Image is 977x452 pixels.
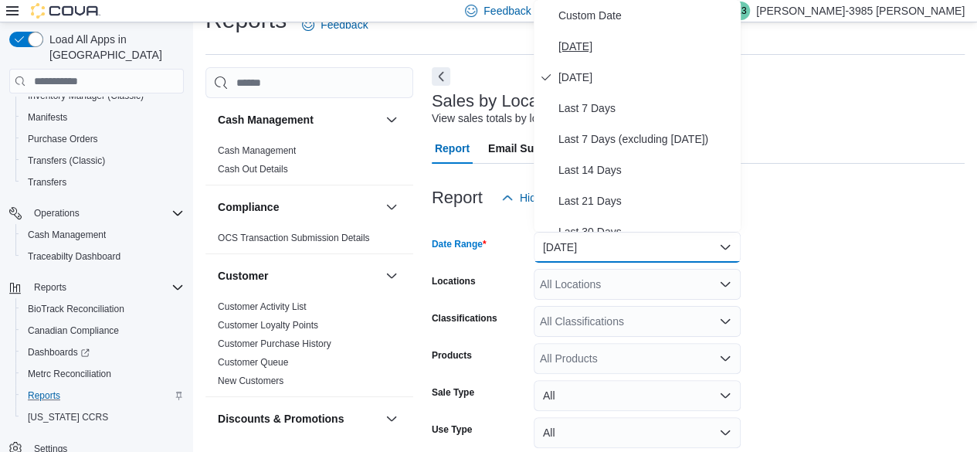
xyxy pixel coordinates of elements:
span: Load All Apps in [GEOGRAPHIC_DATA] [43,32,184,63]
button: Cash Management [218,112,379,127]
button: All [534,417,741,448]
span: Traceabilty Dashboard [22,247,184,266]
button: Reports [3,277,190,298]
span: Operations [28,204,184,223]
span: Report [435,133,470,164]
span: Customer Purchase History [218,338,331,350]
button: Cash Management [382,110,401,129]
button: Next [432,67,450,86]
label: Sale Type [432,386,474,399]
a: Cash Management [218,145,296,156]
span: K3 [735,2,747,20]
span: Last 7 Days (excluding [DATE]) [558,130,734,148]
button: Transfers (Classic) [15,150,190,172]
span: OCS Transaction Submission Details [218,232,370,244]
span: Reports [22,386,184,405]
span: Metrc Reconciliation [22,365,184,383]
button: Traceabilty Dashboard [15,246,190,267]
div: Compliance [205,229,413,253]
button: Hide Parameters [495,182,607,213]
a: BioTrack Reconciliation [22,300,131,318]
h3: Customer [218,268,268,284]
label: Products [432,349,472,362]
div: View sales totals by location and day for a specified date range. [432,110,736,127]
button: Customer [382,267,401,285]
button: Compliance [218,199,379,215]
label: Date Range [432,238,487,250]
button: Operations [28,204,86,223]
button: Cash Management [15,224,190,246]
label: Locations [432,275,476,287]
span: Purchase Orders [28,133,98,145]
span: Operations [34,207,80,219]
h3: Discounts & Promotions [218,411,344,427]
div: Customer [205,297,413,396]
button: All [534,380,741,411]
button: Reports [15,385,190,406]
span: Canadian Compliance [28,325,119,337]
span: Custom Date [558,6,734,25]
span: New Customers [218,375,283,387]
span: Last 21 Days [558,192,734,210]
button: Metrc Reconciliation [15,363,190,385]
span: BioTrack Reconciliation [28,303,124,315]
button: Manifests [15,107,190,128]
a: New Customers [218,376,283,386]
button: Reports [28,278,73,297]
span: Cash Management [22,226,184,244]
a: Customer Purchase History [218,338,331,349]
button: Open list of options [719,315,731,328]
span: Dashboards [28,346,90,359]
span: Customer Activity List [218,301,307,313]
a: Reports [22,386,66,405]
span: Transfers [22,173,184,192]
span: Traceabilty Dashboard [28,250,120,263]
span: Manifests [28,111,67,124]
span: Feedback [483,3,531,19]
div: Cash Management [205,141,413,185]
a: Manifests [22,108,73,127]
button: Transfers [15,172,190,193]
h3: Sales by Location per Day [432,92,630,110]
button: [US_STATE] CCRS [15,406,190,428]
span: Metrc Reconciliation [28,368,111,380]
span: Last 7 Days [558,99,734,117]
label: Use Type [432,423,472,436]
span: [DATE] [558,37,734,56]
span: Manifests [22,108,184,127]
span: Email Subscription [488,133,586,164]
span: Last 30 Days [558,223,734,241]
button: Discounts & Promotions [218,411,379,427]
span: Cash Out Details [218,163,288,175]
span: Cash Management [28,229,106,241]
h3: Report [432,189,483,207]
span: [US_STATE] CCRS [28,411,108,423]
a: Transfers [22,173,73,192]
span: Dashboards [22,343,184,362]
button: Compliance [382,198,401,216]
span: Canadian Compliance [22,321,184,340]
span: Cash Management [218,144,296,157]
div: Kandice-3985 Marquez [731,2,750,20]
button: Operations [3,202,190,224]
span: [DATE] [558,68,734,87]
span: Transfers [28,176,66,189]
img: Cova [31,3,100,19]
a: Metrc Reconciliation [22,365,117,383]
button: Customer [218,268,379,284]
span: Customer Queue [218,356,288,369]
a: Cash Management [22,226,112,244]
a: Dashboards [15,342,190,363]
a: Dashboards [22,343,96,362]
a: Feedback [296,9,374,40]
a: Customer Activity List [218,301,307,312]
h3: Compliance [218,199,279,215]
span: Purchase Orders [22,130,184,148]
a: Canadian Compliance [22,321,125,340]
span: Reports [28,389,60,402]
a: OCS Transaction Submission Details [218,233,370,243]
span: Customer Loyalty Points [218,319,318,331]
span: Transfers (Classic) [22,151,184,170]
a: Purchase Orders [22,130,104,148]
button: [DATE] [534,232,741,263]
